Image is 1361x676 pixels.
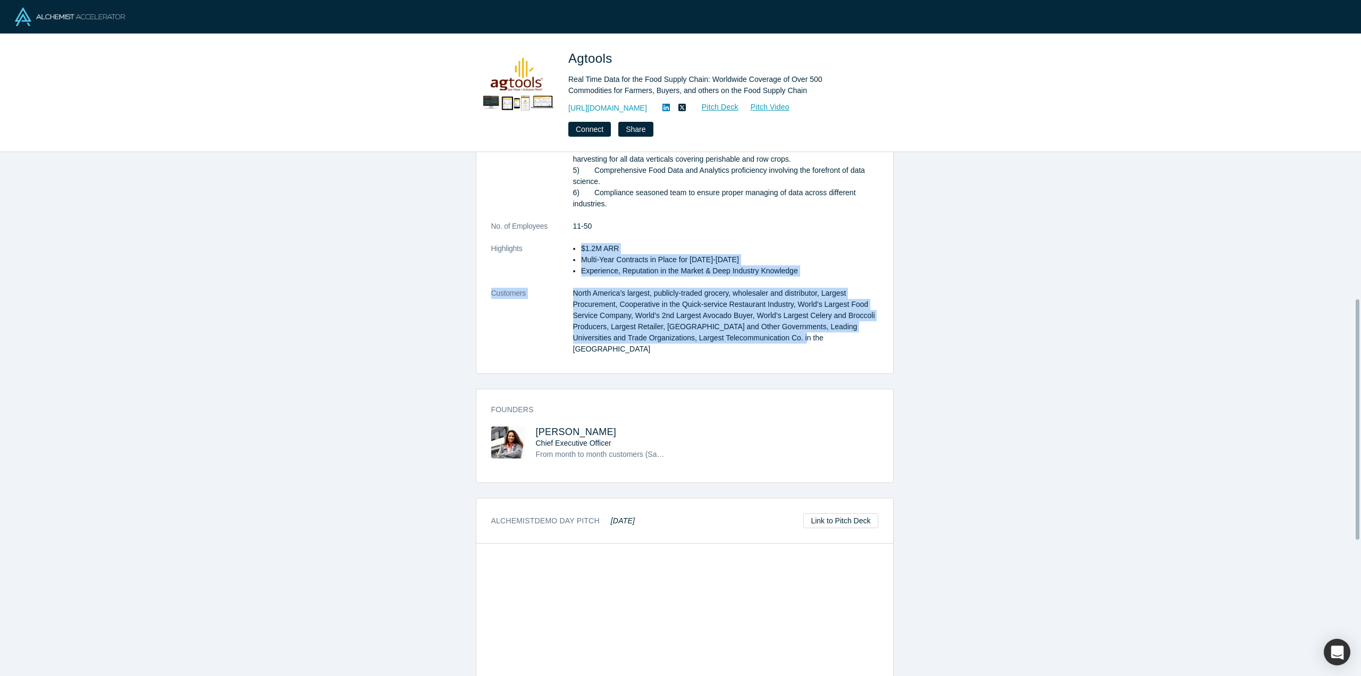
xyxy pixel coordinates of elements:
[803,513,878,528] a: Link to Pitch Deck
[491,243,573,288] dt: Highlights
[581,254,878,265] li: Multi-Year Contracts in Place for [DATE]-[DATE]
[618,122,653,137] button: Share
[581,243,878,254] li: $1.2M ARR
[568,122,611,137] button: Connect
[568,51,616,65] span: Agtools
[581,265,878,277] li: Experience, Reputation in the Market & Deep Industry Knowledge
[568,103,647,114] a: [URL][DOMAIN_NAME]
[479,49,553,123] img: Agtools's Logo
[536,450,910,458] span: From month to month customers (SaaS) to Enterprise multiyear contracts (Enterprise), Internationa...
[611,516,635,525] em: [DATE]
[573,221,878,232] dd: 11-50
[491,288,573,366] dt: Customers
[491,427,525,458] img: Martha Montoya's Profile Image
[690,101,739,113] a: Pitch Deck
[491,404,863,415] h3: Founders
[491,515,635,527] h3: Alchemist Demo Day Pitch
[568,74,866,96] div: Real Time Data for the Food Supply Chain: Worldwide Coverage of Over 500 Commodities for Farmers,...
[15,7,125,26] img: Alchemist Logo
[739,101,790,113] a: Pitch Video
[536,439,611,447] span: Chief Executive Officer
[491,221,573,243] dt: No. of Employees
[536,427,617,437] a: [PERSON_NAME]
[573,288,878,355] dd: North America’s largest, publicly-traded grocery, wholesaler and distributor, Largest Procurement...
